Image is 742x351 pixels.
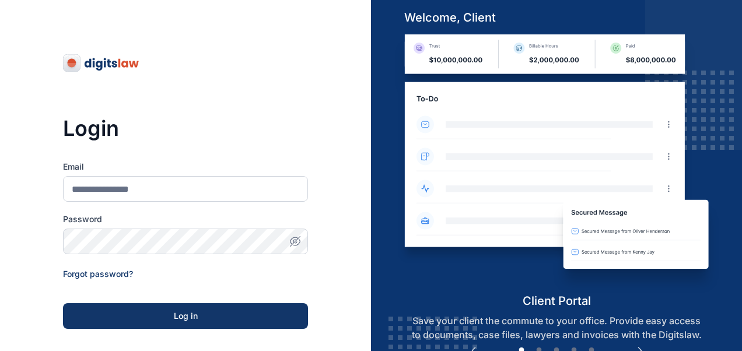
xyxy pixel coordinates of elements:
[395,314,719,342] p: Save your client the commute to your office. Provide easy access to documents, case files, lawyer...
[82,310,289,322] div: Log in
[63,213,308,225] label: Password
[395,34,719,293] img: client-portal
[63,303,308,329] button: Log in
[395,293,719,309] h5: client portal
[395,9,719,26] h5: welcome, client
[63,54,140,72] img: digitslaw-logo
[63,117,308,140] h3: Login
[63,269,133,279] a: Forgot password?
[63,161,308,173] label: Email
